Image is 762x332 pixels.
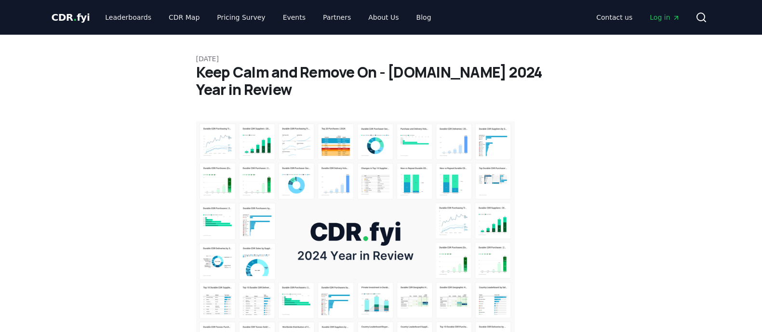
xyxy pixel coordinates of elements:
p: [DATE] [196,54,566,64]
a: CDR Map [161,9,207,26]
span: Log in [650,13,680,22]
nav: Main [588,9,687,26]
a: Log in [642,9,687,26]
a: Contact us [588,9,640,26]
span: CDR fyi [52,12,90,23]
a: CDR.fyi [52,11,90,24]
a: Partners [315,9,359,26]
a: About Us [361,9,406,26]
span: . [73,12,77,23]
a: Leaderboards [97,9,159,26]
h1: Keep Calm and Remove On - [DOMAIN_NAME] 2024 Year in Review [196,64,566,98]
a: Blog [409,9,439,26]
a: Pricing Survey [209,9,273,26]
a: Events [275,9,313,26]
nav: Main [97,9,439,26]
